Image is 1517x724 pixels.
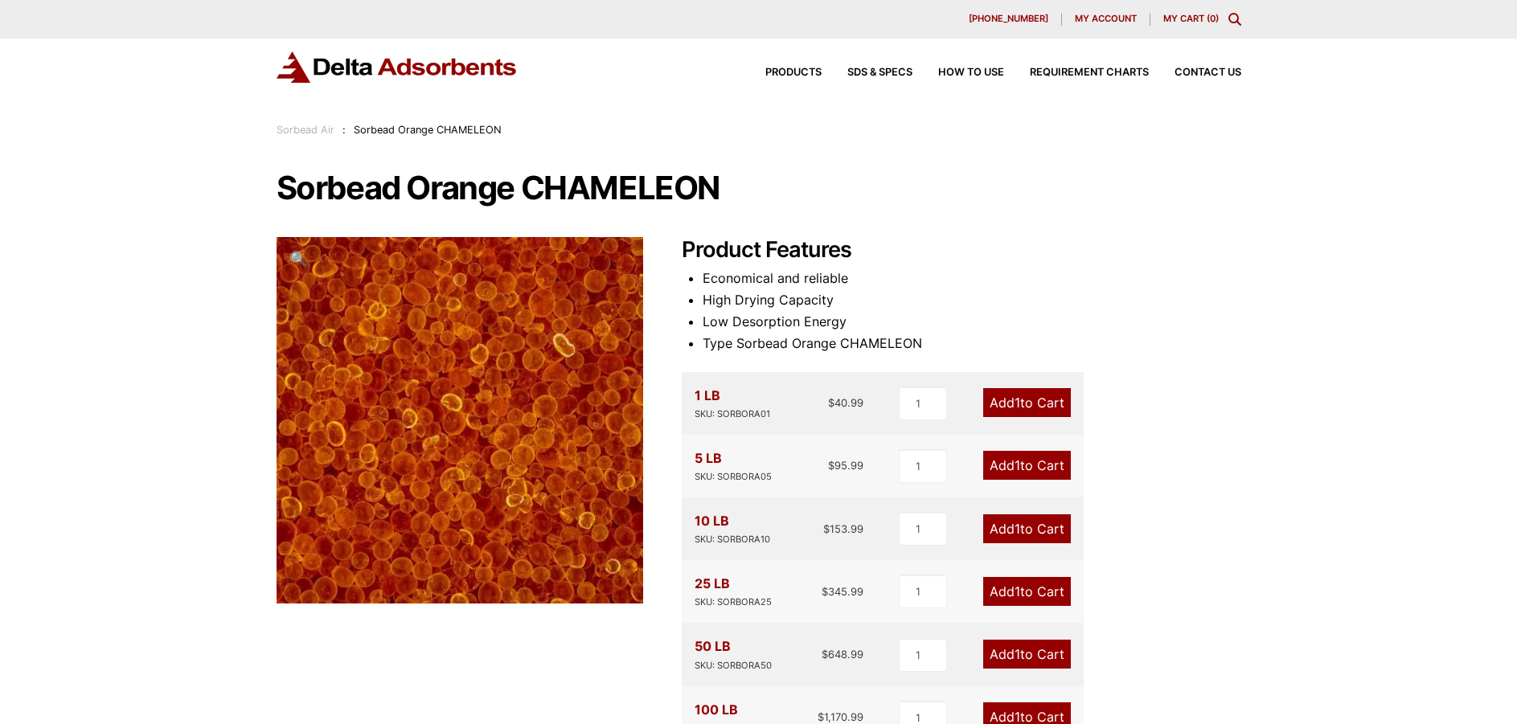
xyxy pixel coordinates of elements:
[1015,457,1020,473] span: 1
[740,67,822,78] a: Products
[828,396,863,409] bdi: 40.99
[983,451,1071,480] a: Add1to Cart
[822,585,828,598] span: $
[847,67,912,78] span: SDS & SPECS
[1015,395,1020,411] span: 1
[277,51,518,83] img: Delta Adsorbents
[277,124,334,136] a: Sorbead Air
[822,67,912,78] a: SDS & SPECS
[695,595,772,610] div: SKU: SORBORA25
[695,385,770,422] div: 1 LB
[1175,67,1241,78] span: Contact Us
[695,636,772,673] div: 50 LB
[818,710,824,723] span: $
[682,237,1241,264] h2: Product Features
[818,710,863,723] bdi: 1,170.99
[822,648,828,661] span: $
[695,573,772,610] div: 25 LB
[823,522,863,535] bdi: 153.99
[695,510,770,547] div: 10 LB
[703,333,1241,354] li: Type Sorbead Orange CHAMELEON
[822,648,863,661] bdi: 648.99
[828,459,834,472] span: $
[983,514,1071,543] a: Add1to Cart
[695,448,772,485] div: 5 LB
[938,67,1004,78] span: How to Use
[983,388,1071,417] a: Add1to Cart
[1228,13,1241,26] div: Toggle Modal Content
[1004,67,1149,78] a: Requirement Charts
[1149,67,1241,78] a: Contact Us
[277,171,1241,205] h1: Sorbead Orange CHAMELEON
[695,407,770,422] div: SKU: SORBORA01
[703,268,1241,289] li: Economical and reliable
[695,532,770,547] div: SKU: SORBORA10
[289,250,308,268] span: 🔍
[1075,14,1137,23] span: My account
[1015,583,1020,599] span: 1
[1015,521,1020,537] span: 1
[828,459,863,472] bdi: 95.99
[822,585,863,598] bdi: 345.99
[983,577,1071,606] a: Add1to Cart
[1210,13,1216,24] span: 0
[912,67,1004,78] a: How to Use
[354,124,502,136] span: Sorbead Orange CHAMELEON
[695,469,772,485] div: SKU: SORBORA05
[969,14,1048,23] span: [PHONE_NUMBER]
[828,396,834,409] span: $
[703,311,1241,333] li: Low Desorption Energy
[1163,13,1219,24] a: My Cart (0)
[695,658,772,673] div: SKU: SORBORA50
[765,67,822,78] span: Products
[956,13,1062,26] a: [PHONE_NUMBER]
[823,522,830,535] span: $
[342,124,346,136] span: :
[1062,13,1150,26] a: My account
[1030,67,1149,78] span: Requirement Charts
[277,237,321,281] a: View full-screen image gallery
[703,289,1241,311] li: High Drying Capacity
[983,640,1071,669] a: Add1to Cart
[1015,646,1020,662] span: 1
